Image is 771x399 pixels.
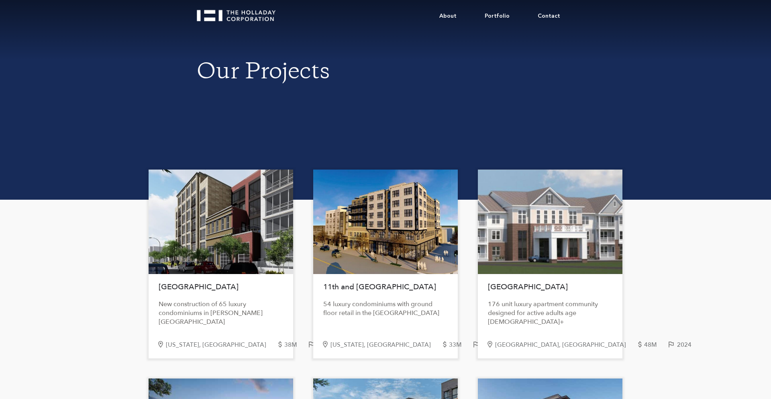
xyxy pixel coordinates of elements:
[644,342,667,348] div: 48M
[159,300,283,326] div: New construction of 65 luxury condominiums in [PERSON_NAME][GEOGRAPHIC_DATA]
[323,300,448,317] div: 54 luxury condominiums with ground floor retail in the [GEOGRAPHIC_DATA]
[330,342,441,348] div: [US_STATE], [GEOGRAPHIC_DATA]
[449,342,472,348] div: 33M
[425,4,471,28] a: About
[197,60,574,86] h1: Our Projects
[677,342,702,348] div: 2024
[495,342,636,348] div: [GEOGRAPHIC_DATA], [GEOGRAPHIC_DATA]
[159,278,283,296] h1: [GEOGRAPHIC_DATA]
[524,4,574,28] a: Contact
[471,4,524,28] a: Portfolio
[488,278,612,296] h1: [GEOGRAPHIC_DATA]
[284,342,307,348] div: 38M
[323,278,448,296] h1: 11th and [GEOGRAPHIC_DATA]
[488,300,612,326] div: 176 unit luxury apartment community designed for active adults age [DEMOGRAPHIC_DATA]+
[166,342,276,348] div: [US_STATE], [GEOGRAPHIC_DATA]
[197,4,283,21] a: home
